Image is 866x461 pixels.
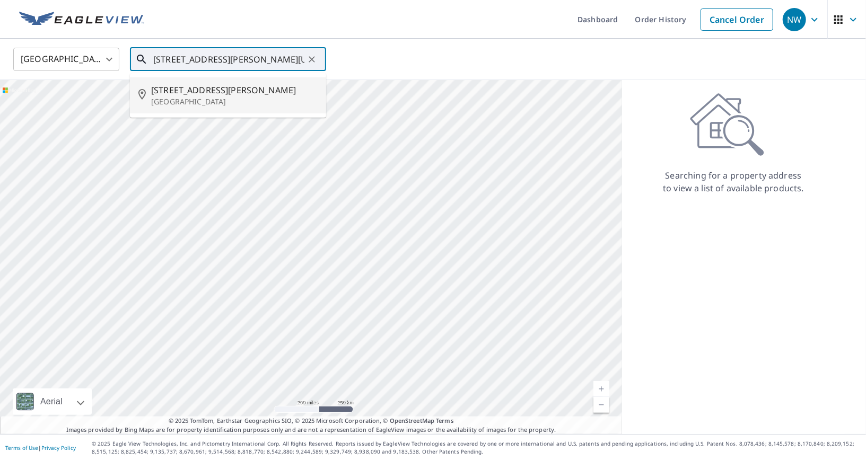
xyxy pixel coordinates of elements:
input: Search by address or latitude-longitude [153,45,304,74]
div: Aerial [37,388,66,415]
div: Aerial [13,388,92,415]
p: [GEOGRAPHIC_DATA] [151,96,318,107]
button: Clear [304,52,319,67]
a: Cancel Order [701,8,773,31]
span: © 2025 TomTom, Earthstar Geographics SIO, © 2025 Microsoft Corporation, © [169,416,453,425]
p: Searching for a property address to view a list of available products. [662,169,804,194]
a: Terms of Use [5,444,38,451]
p: | [5,445,76,451]
div: NW [783,8,806,31]
img: EV Logo [19,12,144,28]
a: Current Level 5, Zoom In [593,381,609,397]
div: [GEOGRAPHIC_DATA] [13,45,119,74]
a: OpenStreetMap [390,416,434,424]
a: Current Level 5, Zoom Out [593,397,609,413]
p: © 2025 Eagle View Technologies, Inc. and Pictometry International Corp. All Rights Reserved. Repo... [92,440,861,456]
a: Privacy Policy [41,444,76,451]
a: Terms [436,416,453,424]
span: [STREET_ADDRESS][PERSON_NAME] [151,84,318,96]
